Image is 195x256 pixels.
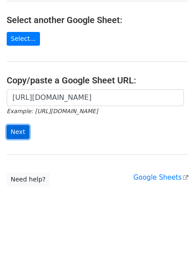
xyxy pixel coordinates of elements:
[7,173,50,186] a: Need help?
[7,125,29,139] input: Next
[7,75,188,86] h4: Copy/paste a Google Sheet URL:
[7,108,98,114] small: Example: [URL][DOMAIN_NAME]
[7,15,188,25] h4: Select another Google Sheet:
[7,32,40,46] a: Select...
[133,173,188,181] a: Google Sheets
[151,213,195,256] iframe: Chat Widget
[7,89,184,106] input: Paste your Google Sheet URL here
